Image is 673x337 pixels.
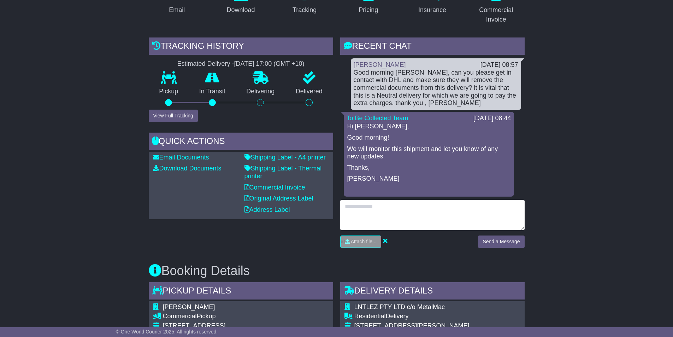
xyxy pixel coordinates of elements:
a: Download Documents [153,165,222,172]
div: Insurance [418,5,446,15]
button: View Full Tracking [149,110,198,122]
div: [STREET_ADDRESS] [163,322,321,330]
div: Tracking [293,5,317,15]
p: [PERSON_NAME] [347,175,510,183]
div: [DATE] 08:57 [480,61,518,69]
div: Good morning [PERSON_NAME], can you please get in contact with DHL and make sure they will remove... [354,69,518,107]
div: [STREET_ADDRESS][PERSON_NAME] [354,322,520,330]
span: © One World Courier 2025. All rights reserved. [116,329,218,335]
div: Pricing [359,5,378,15]
p: Thanks, [347,164,510,172]
p: In Transit [189,88,236,95]
div: [DATE] 08:44 [473,115,511,122]
a: To Be Collected Team [347,115,408,122]
span: [PERSON_NAME] [163,303,215,310]
div: Estimated Delivery - [149,60,333,68]
div: Email [169,5,185,15]
p: Pickup [149,88,189,95]
div: Pickup [163,313,321,320]
p: We will monitor this shipment and let you know of any new updates. [347,145,510,161]
a: Commercial Invoice [244,184,305,191]
div: Commercial Invoice [472,5,520,24]
div: Delivery [354,313,520,320]
a: Original Address Label [244,195,313,202]
p: Good morning! [347,134,510,142]
div: Download [226,5,255,15]
div: Quick Actions [149,133,333,152]
a: Shipping Label - A4 printer [244,154,326,161]
button: Send a Message [478,236,524,248]
span: Residential [354,313,386,320]
span: LNTLEZ PTY LTD c/o MetalMac [354,303,445,310]
p: Delivered [285,88,333,95]
div: [DATE] 17:00 (GMT +10) [234,60,305,68]
h3: Booking Details [149,264,525,278]
div: Pickup Details [149,282,333,301]
div: Delivery Details [340,282,525,301]
div: RECENT CHAT [340,37,525,57]
a: [PERSON_NAME] [354,61,406,68]
span: Commercial [163,313,197,320]
p: Delivering [236,88,285,95]
a: Email Documents [153,154,209,161]
a: Shipping Label - Thermal printer [244,165,322,180]
p: Hi [PERSON_NAME], [347,123,510,130]
div: Tracking history [149,37,333,57]
a: Address Label [244,206,290,213]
